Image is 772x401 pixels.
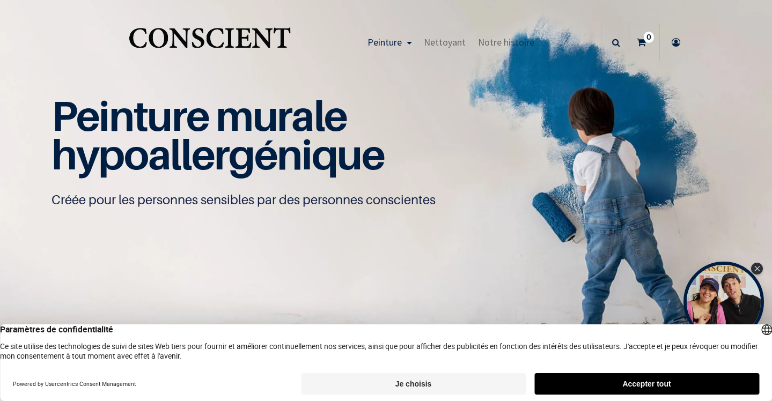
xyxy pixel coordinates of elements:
div: Close Tolstoy widget [751,263,763,274]
span: Peinture murale [52,91,347,140]
span: Nettoyant [424,36,466,48]
a: Peinture [362,24,418,61]
sup: 0 [644,32,654,42]
span: Peinture [367,36,402,48]
img: Conscient [127,21,292,64]
div: Tolstoy bubble widget [683,262,764,342]
span: Notre histoire [478,36,534,48]
a: 0 [629,24,659,61]
div: Open Tolstoy [683,262,764,342]
a: Logo of Conscient [127,21,292,64]
p: Créée pour les personnes sensibles par des personnes conscientes [52,191,720,209]
div: Open Tolstoy widget [683,262,764,342]
span: hypoallergénique [52,129,385,179]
